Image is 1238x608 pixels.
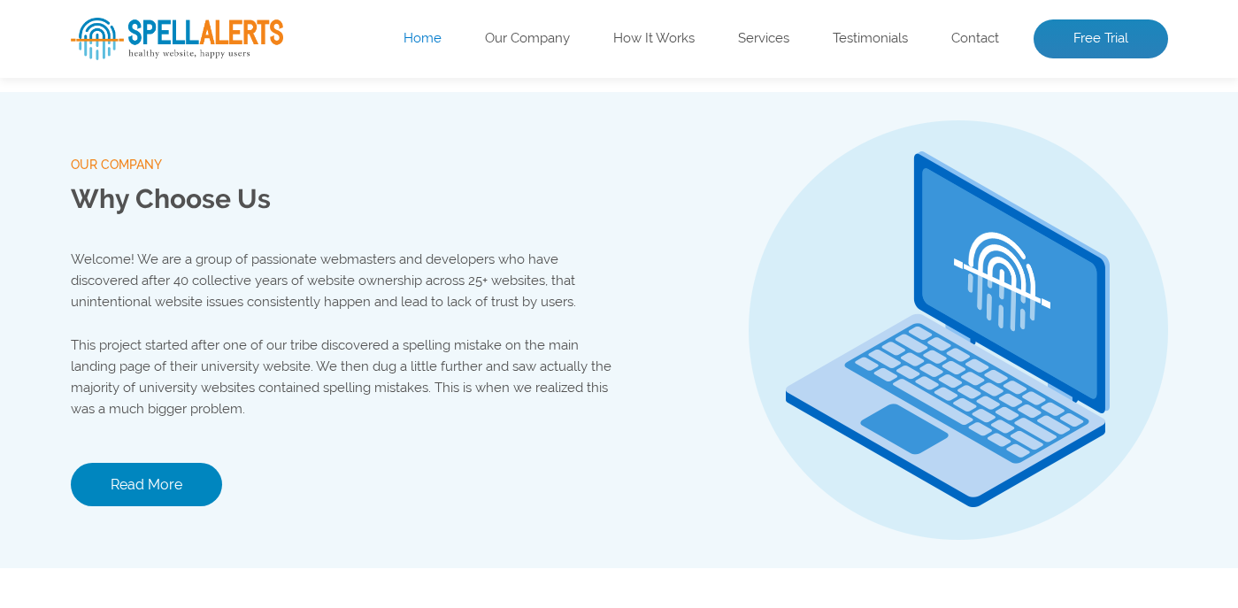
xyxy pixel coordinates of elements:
img: Free Webiste Analysis [734,102,1088,118]
input: Enter Your URL [71,221,557,269]
h1: Website Analysis [71,72,703,134]
p: Welcome! We are a group of passionate webmasters and developers who have discovered after 40 coll... [71,249,619,312]
a: Contact [951,30,999,48]
a: Read More [71,463,222,506]
a: Our Company [485,30,570,48]
a: Free Trial [1034,19,1168,58]
img: Free Webiste Analysis [729,58,1168,358]
a: Services [738,30,789,48]
a: Home [404,30,442,48]
button: Scan Website [71,287,228,331]
span: our company [71,154,619,176]
img: SpellAlerts [71,18,283,60]
span: Free [71,72,181,134]
a: How It Works [613,30,695,48]
a: Testimonials [833,30,908,48]
p: This project started after one of our tribe discovered a spelling mistake on the main landing pag... [71,335,619,419]
h2: Why Choose Us [71,176,619,223]
p: Enter your website’s URL to see spelling mistakes, broken links and more [71,151,703,208]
